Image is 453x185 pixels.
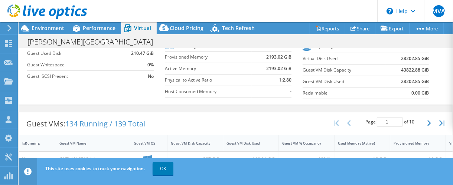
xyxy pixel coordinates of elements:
b: No [148,73,154,80]
span: This site uses cookies to track your navigation. [45,165,145,172]
div: Guest VMs: [19,112,153,135]
span: Performance [83,24,115,32]
label: Guest Used Disk [27,50,123,57]
div: Yes [22,155,52,163]
div: Guest VM % Occupancy [282,141,322,146]
b: 28202.85 GiB [401,55,429,62]
a: OK [153,162,173,175]
h1: [PERSON_NAME][GEOGRAPHIC_DATA] [24,38,164,46]
label: Guest VM Disk Capacity [303,66,385,74]
svg: \n [387,8,393,14]
div: IsRunning [22,141,43,146]
span: MVA [433,5,445,17]
div: Used Memory (Active) [338,141,378,146]
b: 1:2.80 [279,76,291,84]
label: Guest Whitespace [27,61,123,69]
b: - [290,88,291,95]
label: Active Memory [165,65,252,72]
label: Host Consumed Memory [165,88,252,95]
span: 134 Running / 139 Total [65,119,145,129]
b: 0.00 GiB [411,89,429,97]
div: 16 GiB [338,155,387,163]
a: Reports [310,23,345,34]
span: Cloud Pricing [170,24,203,32]
input: jump to page [377,117,403,127]
span: Environment [32,24,64,32]
b: 0% [147,61,154,69]
a: More [409,23,444,34]
label: Virtual Disk Used [303,55,385,62]
div: 16 GiB [394,155,442,163]
div: Guest VM OS [134,141,155,146]
div: 100 % [282,155,331,163]
div: GNTVMAPP13-NL [59,155,127,163]
div: Guest VM Name [59,141,118,146]
span: 10 [409,119,414,125]
label: Reclaimable [303,89,385,97]
div: Provisioned Memory [394,141,433,146]
div: 119.04 GiB [226,155,275,163]
b: 43822.88 GiB [401,66,429,74]
label: Physical to Active Ratio [165,76,252,84]
label: Provisioned Memory [165,53,252,61]
b: 210.47 GiB [131,50,154,57]
label: Guest iSCSI Present [27,73,123,80]
div: 327 GiB [171,155,219,163]
div: Guest VM Disk Capacity [171,141,211,146]
span: Virtual [134,24,151,32]
a: Share [345,23,375,34]
span: Tech Refresh [222,24,255,32]
div: Guest VM Disk Used [226,141,266,146]
b: 28202.85 GiB [401,78,429,85]
a: Export [375,23,410,34]
span: Page of [365,117,414,127]
b: 2193.02 GiB [266,53,291,61]
b: 2193.02 GiB [266,65,291,72]
label: Guest VM Disk Used [303,78,385,85]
